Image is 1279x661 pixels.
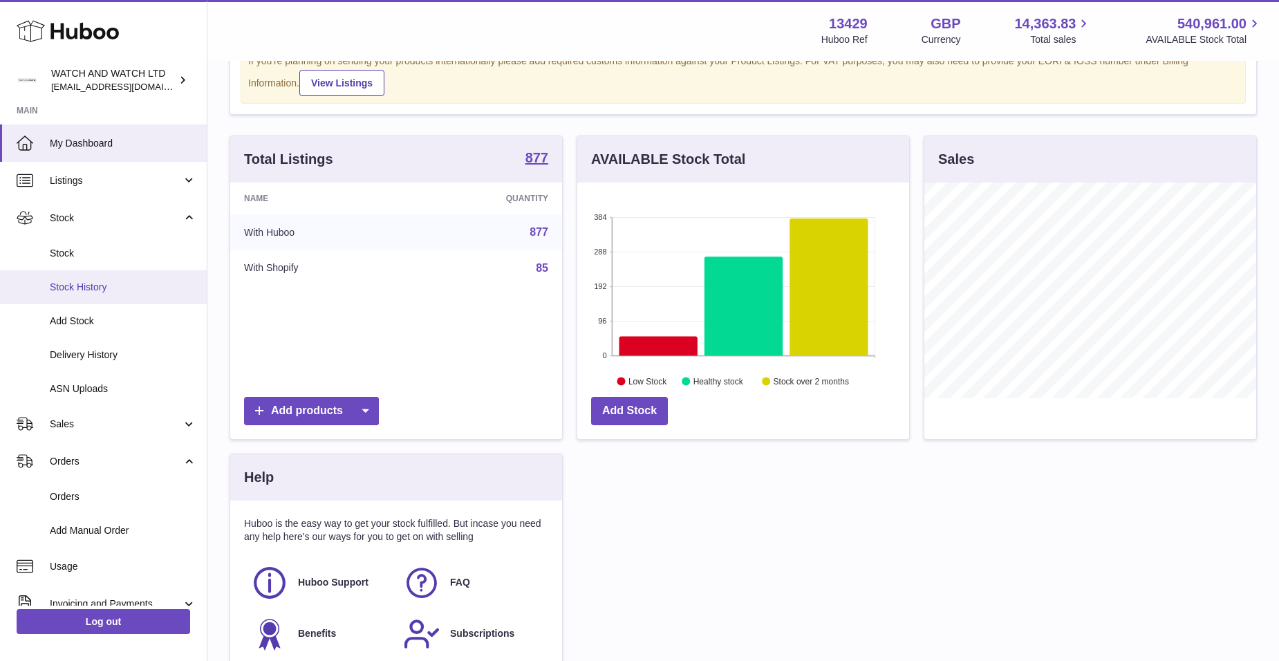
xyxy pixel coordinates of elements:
[403,564,541,602] a: FAQ
[1014,15,1076,33] span: 14,363.83
[51,67,176,93] div: WATCH AND WATCH LTD
[591,397,668,425] a: Add Stock
[17,70,37,91] img: internalAdmin-13429@internal.huboo.com
[693,376,744,386] text: Healthy stock
[298,627,336,640] span: Benefits
[774,376,849,386] text: Stock over 2 months
[244,397,379,425] a: Add products
[1177,15,1247,33] span: 540,961.00
[50,212,182,225] span: Stock
[530,226,548,238] a: 877
[230,214,409,250] td: With Huboo
[50,315,196,328] span: Add Stock
[251,564,389,602] a: Huboo Support
[50,247,196,260] span: Stock
[298,576,368,589] span: Huboo Support
[230,183,409,214] th: Name
[50,490,196,503] span: Orders
[251,615,389,653] a: Benefits
[591,150,745,169] h3: AVAILABLE Stock Total
[50,455,182,468] span: Orders
[230,250,409,286] td: With Shopify
[299,70,384,96] a: View Listings
[403,615,541,653] a: Subscriptions
[50,418,182,431] span: Sales
[938,150,974,169] h3: Sales
[409,183,562,214] th: Quantity
[50,137,196,150] span: My Dashboard
[594,213,606,221] text: 384
[594,248,606,256] text: 288
[50,560,196,573] span: Usage
[50,174,182,187] span: Listings
[525,151,548,165] strong: 877
[248,55,1238,96] div: If you're planning on sending your products internationally please add required customs informati...
[244,517,548,543] p: Huboo is the easy way to get your stock fulfilled. But incase you need any help here's our ways f...
[17,609,190,634] a: Log out
[1146,33,1262,46] span: AVAILABLE Stock Total
[50,524,196,537] span: Add Manual Order
[931,15,960,33] strong: GBP
[50,348,196,362] span: Delivery History
[821,33,868,46] div: Huboo Ref
[594,282,606,290] text: 192
[1146,15,1262,46] a: 540,961.00 AVAILABLE Stock Total
[922,33,961,46] div: Currency
[536,262,548,274] a: 85
[450,627,514,640] span: Subscriptions
[450,576,470,589] span: FAQ
[1014,15,1092,46] a: 14,363.83 Total sales
[1030,33,1092,46] span: Total sales
[51,81,203,92] span: [EMAIL_ADDRESS][DOMAIN_NAME]
[50,382,196,395] span: ASN Uploads
[244,150,333,169] h3: Total Listings
[602,351,606,360] text: 0
[244,468,274,487] h3: Help
[628,376,667,386] text: Low Stock
[525,151,548,167] a: 877
[50,597,182,611] span: Invoicing and Payments
[50,281,196,294] span: Stock History
[598,317,606,325] text: 96
[829,15,868,33] strong: 13429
